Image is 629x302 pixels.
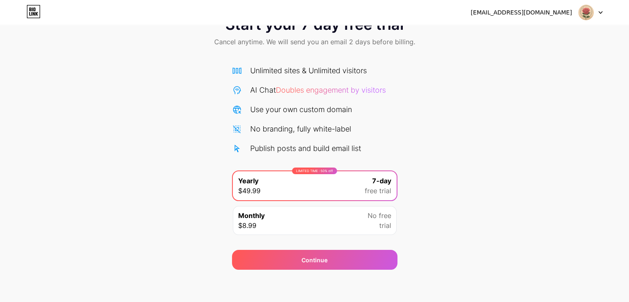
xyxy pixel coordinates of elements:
[225,16,404,33] span: Start your 7 day free trial
[379,221,391,230] span: trial
[578,5,594,20] img: nadimm
[214,37,415,47] span: Cancel anytime. We will send you an email 2 days before billing.
[372,176,391,186] span: 7-day
[250,143,361,154] div: Publish posts and build email list
[238,211,265,221] span: Monthly
[276,86,386,94] span: Doubles engagement by visitors
[238,186,261,196] span: $49.99
[368,211,391,221] span: No free
[250,123,351,134] div: No branding, fully white-label
[250,84,386,96] div: AI Chat
[365,186,391,196] span: free trial
[292,168,337,174] div: LIMITED TIME : 50% off
[238,176,258,186] span: Yearly
[238,221,256,230] span: $8.99
[250,65,367,76] div: Unlimited sites & Unlimited visitors
[250,104,352,115] div: Use your own custom domain
[471,8,572,17] div: [EMAIL_ADDRESS][DOMAIN_NAME]
[301,256,328,264] span: Continue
